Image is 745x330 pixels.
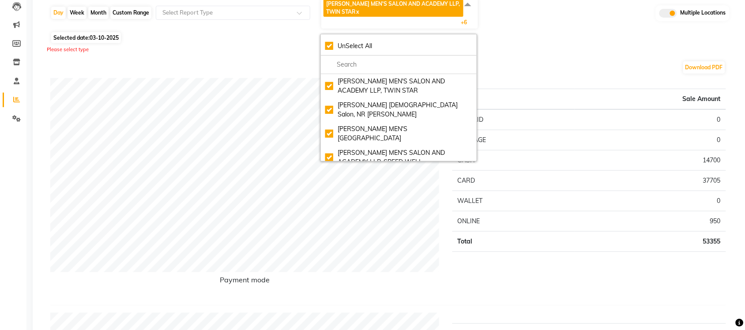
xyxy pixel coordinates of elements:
input: multiselect-search [325,60,472,69]
span: Multiple Locations [681,9,726,18]
td: 14700 [575,150,726,170]
div: [PERSON_NAME] [DEMOGRAPHIC_DATA] Salon, NR [PERSON_NAME] [325,101,472,119]
div: [PERSON_NAME] MEN'S [GEOGRAPHIC_DATA] [325,124,472,143]
span: +6 [461,19,474,26]
div: Custom Range [110,7,151,19]
div: Please select type [47,46,733,53]
td: PREPAID [452,109,575,130]
div: [PERSON_NAME] MEN'S SALON AND ACADEMY LLP, TWIN STAR [325,77,472,95]
div: Day [51,7,66,19]
td: 950 [575,211,726,231]
span: 03-10-2025 [90,34,119,41]
td: CARD [452,170,575,191]
td: PACKAGE [452,130,575,150]
th: Sale Amount [575,89,726,109]
div: Week [68,7,87,19]
td: 53355 [575,231,726,251]
button: Download PDF [683,61,725,74]
td: 0 [575,191,726,211]
td: ONLINE [452,211,575,231]
span: Selected date: [51,32,121,43]
div: UnSelect All [325,41,472,51]
td: Total [452,231,575,251]
div: [PERSON_NAME] MEN'S SALON AND ACADEMY LLP, SPEED WELL [325,148,472,167]
a: x [355,8,359,15]
span: [PERSON_NAME] MEN'S SALON AND ACADEMY LLP, TWIN STAR [326,0,460,15]
td: CASH [452,150,575,170]
th: Type [452,89,575,109]
td: 0 [575,130,726,150]
td: 37705 [575,170,726,191]
h6: Payment mode [50,276,439,288]
td: 0 [575,109,726,130]
div: Month [88,7,109,19]
td: WALLET [452,191,575,211]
